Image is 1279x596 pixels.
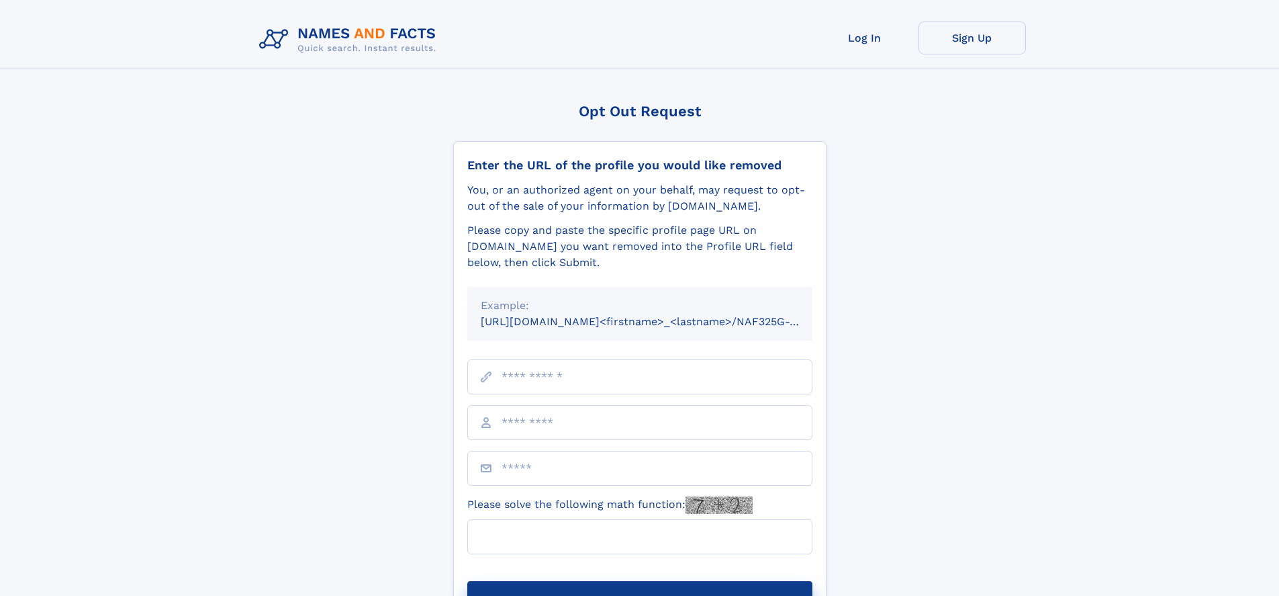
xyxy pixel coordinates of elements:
[254,22,447,58] img: Logo Names and Facts
[467,497,753,514] label: Please solve the following math function:
[918,22,1026,54] a: Sign Up
[811,22,918,54] a: Log In
[481,298,799,314] div: Example:
[467,182,812,214] div: You, or an authorized agent on your behalf, may request to opt-out of the sale of your informatio...
[453,103,826,120] div: Opt Out Request
[481,315,838,328] small: [URL][DOMAIN_NAME]<firstname>_<lastname>/NAF325G-xxxxxxxx
[467,158,812,173] div: Enter the URL of the profile you would like removed
[467,222,812,271] div: Please copy and paste the specific profile page URL on [DOMAIN_NAME] you want removed into the Pr...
